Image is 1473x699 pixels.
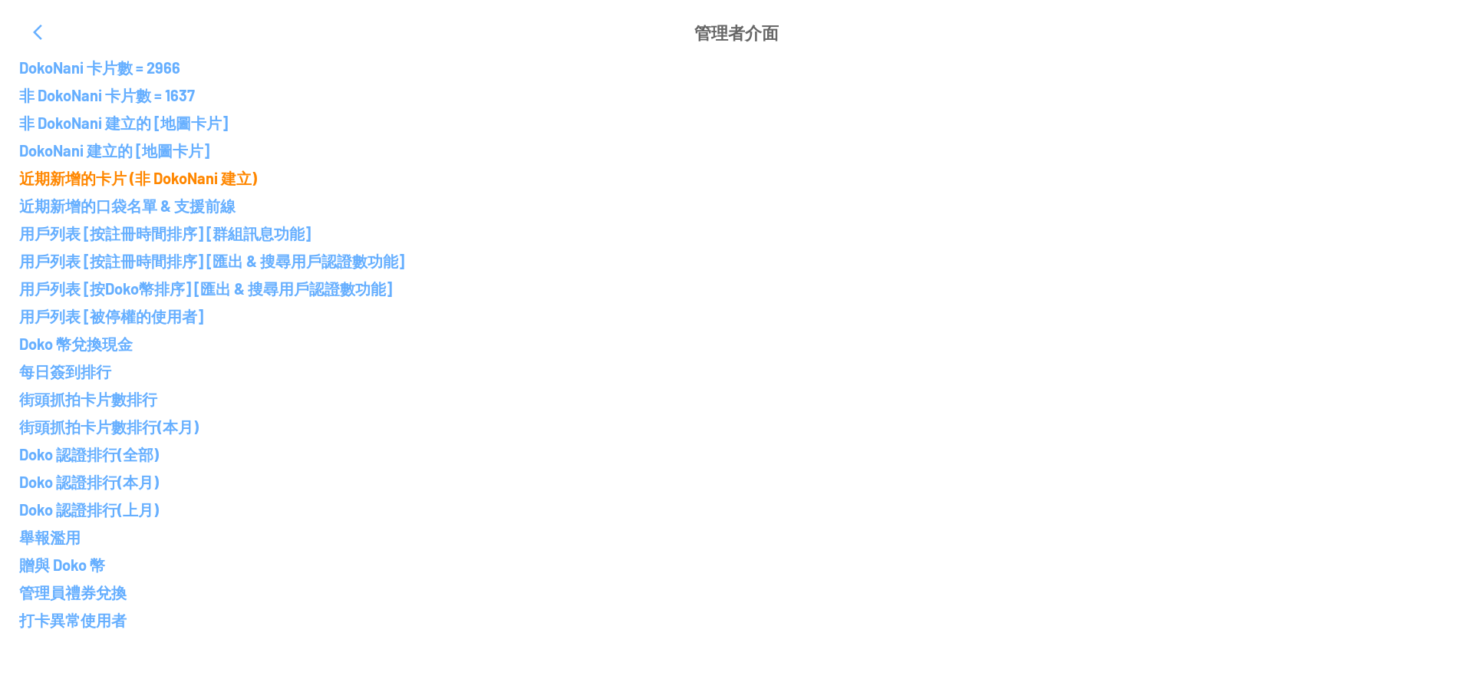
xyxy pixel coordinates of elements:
[19,224,1454,242] p: 用戶列表 [按註冊時間排序] [群組訊息功能]
[19,390,1454,408] p: 街頭抓拍卡片數排行
[19,141,1454,160] p: DokoNani 建立的 [地圖卡片]
[19,86,1454,104] p: 非 DokoNani 卡片數 = 1637
[19,169,1454,187] p: 近期新增的卡片 (非 DokoNani 建立)
[19,611,1454,629] p: 打卡異常使用者
[19,473,1454,491] p: Doko 認證排行(本月)
[19,114,1454,132] p: 非 DokoNani 建立的 [地圖卡片]
[19,445,1454,463] p: Doko 認證排行(全部)
[19,307,1454,325] p: 用戶列表 [被停權的使用者]
[19,58,1454,77] p: DokoNani 卡片數 = 2966
[19,417,1454,436] p: 街頭抓拍卡片數排行(本月)
[19,556,1454,574] p: 贈與 Doko 幣
[19,583,1454,602] p: 管理員禮券兌換
[19,335,1454,353] p: Doko 幣兌換現金
[19,196,1454,215] p: 近期新增的口袋名單 & 支援前線
[19,362,1454,381] p: 每日簽到排行
[19,528,1454,546] p: 舉報濫用
[19,252,1454,270] p: 用戶列表 [按註冊時間排序] [匯出 & 搜尋用戶認證數功能]
[19,279,1454,298] p: 用戶列表 [按Doko幣排序] [匯出 & 搜尋用戶認證數功能]
[19,500,1454,519] p: Doko 認證排行(上月)
[694,14,779,51] p: 管理者介面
